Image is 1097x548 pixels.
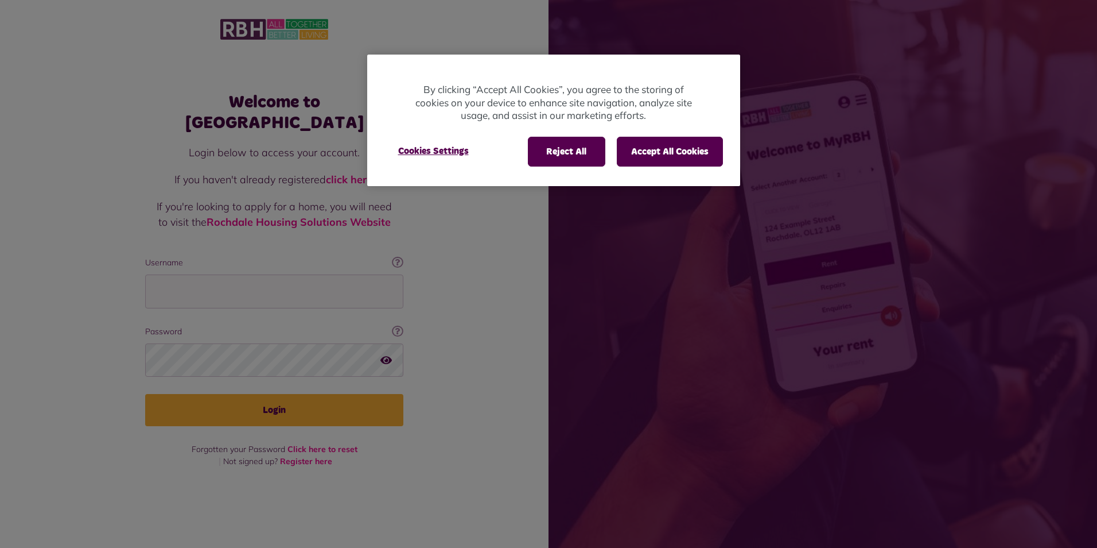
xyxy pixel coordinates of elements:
div: Privacy [367,55,740,186]
button: Cookies Settings [384,137,483,165]
div: Cookie banner [367,55,740,186]
button: Accept All Cookies [617,137,723,167]
button: Reject All [528,137,605,167]
p: By clicking “Accept All Cookies”, you agree to the storing of cookies on your device to enhance s... [413,83,694,122]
